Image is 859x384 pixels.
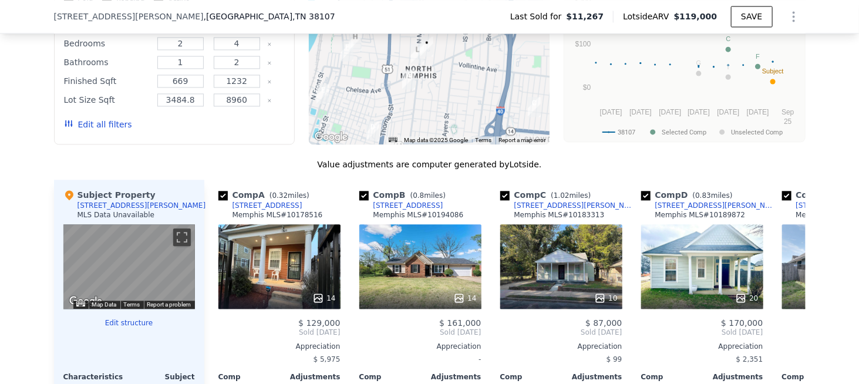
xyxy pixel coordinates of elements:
div: 14 [453,292,476,304]
span: ( miles) [546,191,595,200]
span: Lotside ARV [623,11,673,22]
button: Edit structure [63,318,195,328]
div: MLS Data Unavailable [78,210,155,220]
div: Street View [63,224,195,309]
span: , TN 38107 [292,12,335,21]
text: I [727,63,729,70]
text: Unselected Comp [731,128,783,136]
div: [STREET_ADDRESS] [373,201,443,210]
button: Edit all filters [64,119,132,130]
div: 14 [312,292,335,304]
div: [STREET_ADDRESS] [233,201,302,210]
text: Subject [762,68,784,75]
text: G [696,59,701,66]
span: $ 5,975 [314,355,341,363]
text: 38107 [618,128,635,136]
span: $119,000 [674,12,717,21]
a: Terms (opens in new tab) [476,137,492,143]
span: Map data ©2025 Google [405,137,469,143]
div: 20 [735,292,758,304]
div: Comp [782,372,843,382]
div: [STREET_ADDRESS][PERSON_NAME] [78,201,206,210]
div: Comp [641,372,702,382]
img: Google [66,294,105,309]
span: Sold [DATE] [500,328,622,337]
span: Sold [DATE] [359,328,481,337]
span: Sold [DATE] [641,328,763,337]
span: $ 87,000 [585,318,622,328]
text: $100 [575,40,591,48]
div: Comp B [359,189,451,201]
div: Characteristics [63,372,129,382]
span: Last Sold for [510,11,567,22]
a: [STREET_ADDRESS][PERSON_NAME] [500,201,636,210]
button: Toggle fullscreen view [173,228,191,246]
div: Subject Property [63,189,156,201]
button: Show Options [782,5,806,28]
text: [DATE] [629,107,652,116]
div: Appreciation [359,342,481,351]
div: Memphis MLS # 10178516 [233,210,323,220]
div: Memphis MLS # 10183313 [514,210,605,220]
a: Open this area in Google Maps (opens a new window) [66,294,105,309]
div: 783 N Claybrook St [528,97,541,117]
span: $ 99 [607,355,622,363]
a: [STREET_ADDRESS] [218,201,302,210]
img: Google [312,129,351,144]
text: Sep [781,107,794,116]
span: ( miles) [265,191,314,200]
span: 0.8 [413,191,424,200]
button: Clear [267,60,272,65]
div: Bathrooms [64,54,150,70]
div: Adjustments [279,372,341,382]
div: 587 Greenlaw Pl [366,121,379,141]
text: [DATE] [688,107,710,116]
text: F [756,52,760,59]
button: Keyboard shortcuts [389,137,397,142]
div: 105 Looney Ave [316,84,329,104]
span: 0.83 [695,191,711,200]
span: $ 161,000 [439,318,481,328]
text: [DATE] [717,107,739,116]
div: 978 Leath St [420,36,433,56]
span: , [GEOGRAPHIC_DATA] [204,11,335,22]
a: [STREET_ADDRESS] [359,201,443,210]
div: Comp D [641,189,737,201]
text: Selected Comp [662,128,706,136]
span: $ 129,000 [298,318,340,328]
div: Appreciation [218,342,341,351]
span: 0.32 [272,191,288,200]
div: 10 [594,292,617,304]
div: Finished Sqft [64,73,150,89]
div: Appreciation [641,342,763,351]
button: Clear [267,98,272,103]
div: Comp C [500,189,596,201]
button: Keyboard shortcuts [76,301,85,306]
span: ( miles) [688,191,737,200]
span: Sold [DATE] [218,328,341,337]
div: Map [63,224,195,309]
div: 913 N 3rd St [341,41,353,61]
div: Adjustments [420,372,481,382]
span: $ 2,351 [736,355,763,363]
div: - [359,351,481,368]
div: [STREET_ADDRESS][PERSON_NAME] [514,201,636,210]
text: [DATE] [746,107,769,116]
a: Report a map error [499,137,546,143]
div: Adjustments [702,372,763,382]
text: 25 [784,117,792,125]
div: Adjustments [561,372,622,382]
span: 1.02 [554,191,570,200]
div: Memphis MLS # 10189872 [655,210,746,220]
div: Comp [500,372,561,382]
div: 943 N Manassas St [411,43,424,63]
div: Lot Size Sqft [64,92,150,108]
text: [DATE] [599,107,622,116]
div: Comp A [218,189,314,201]
span: $ 170,000 [721,318,763,328]
button: SAVE [731,6,772,27]
span: ( miles) [406,191,450,200]
div: [STREET_ADDRESS][PERSON_NAME] [655,201,777,210]
div: Memphis MLS # 10194086 [373,210,464,220]
a: Open this area in Google Maps (opens a new window) [312,129,351,144]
